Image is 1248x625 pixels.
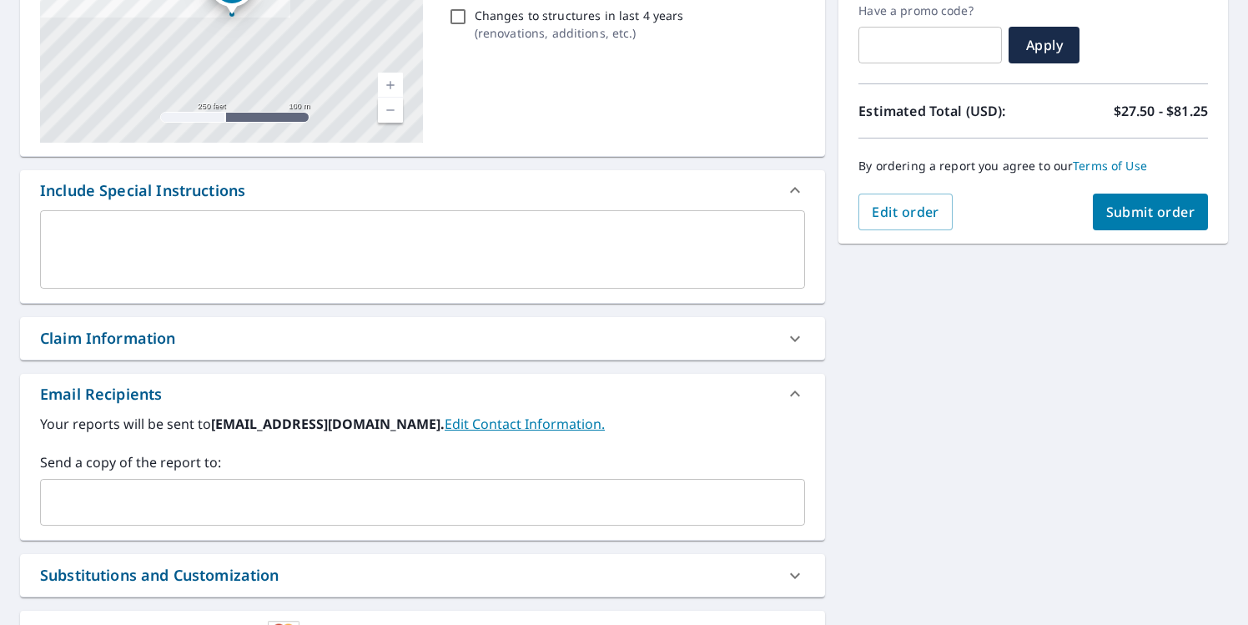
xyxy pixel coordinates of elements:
[20,554,825,597] div: Substitutions and Customization
[20,374,825,414] div: Email Recipients
[40,383,162,406] div: Email Recipients
[858,101,1033,121] p: Estimated Total (USD):
[475,7,684,24] p: Changes to structures in last 4 years
[20,170,825,210] div: Include Special Instructions
[858,3,1002,18] label: Have a promo code?
[1022,36,1066,54] span: Apply
[1106,203,1195,221] span: Submit order
[858,194,953,230] button: Edit order
[378,73,403,98] a: Current Level 17, Zoom In
[20,317,825,360] div: Claim Information
[1009,27,1079,63] button: Apply
[1073,158,1147,174] a: Terms of Use
[40,327,176,350] div: Claim Information
[40,179,245,202] div: Include Special Instructions
[1114,101,1208,121] p: $27.50 - $81.25
[211,415,445,433] b: [EMAIL_ADDRESS][DOMAIN_NAME].
[872,203,939,221] span: Edit order
[378,98,403,123] a: Current Level 17, Zoom Out
[475,24,684,42] p: ( renovations, additions, etc. )
[858,159,1208,174] p: By ordering a report you agree to our
[40,564,279,587] div: Substitutions and Customization
[1093,194,1209,230] button: Submit order
[445,415,605,433] a: EditContactInfo
[40,452,805,472] label: Send a copy of the report to:
[40,414,805,434] label: Your reports will be sent to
